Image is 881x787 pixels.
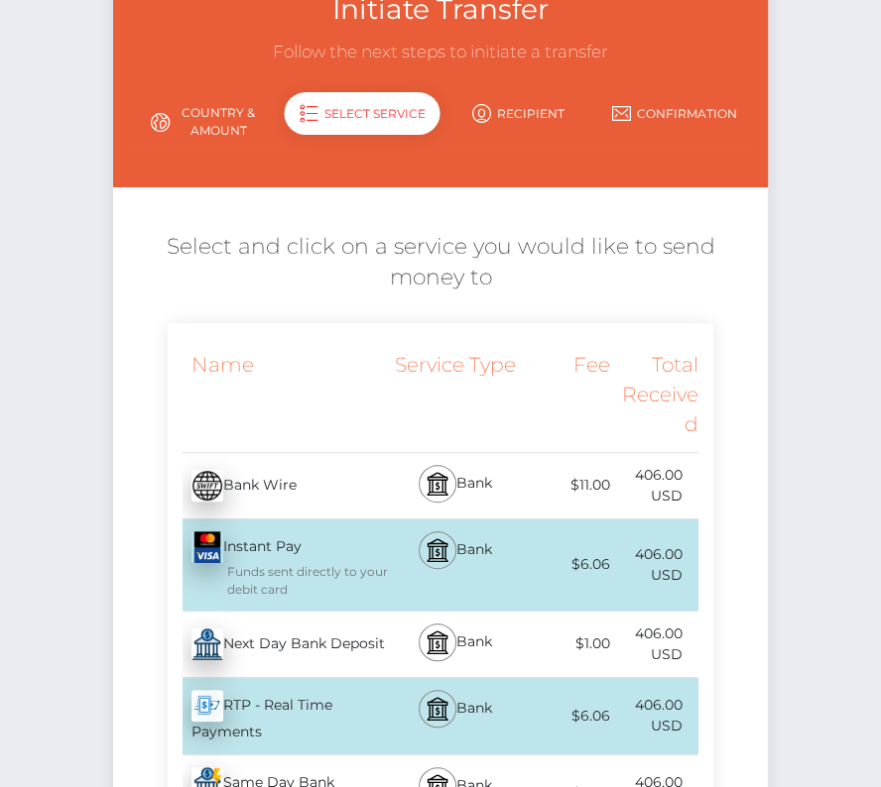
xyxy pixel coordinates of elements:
div: $6.06 [522,694,610,738]
img: bank.svg [426,697,449,721]
div: $6.06 [522,542,610,587]
div: Bank [389,453,522,518]
div: Bank [389,612,522,677]
div: Select Service [284,92,440,135]
img: bank.svg [426,538,449,562]
div: Service Type [389,338,522,452]
div: Total Received [610,338,698,452]
div: 406.00 USD [610,612,698,677]
div: Fee [522,338,610,452]
div: $1.00 [522,621,610,666]
img: bank.svg [426,630,449,654]
div: Bank [389,519,522,611]
div: $11.00 [522,463,610,507]
div: Bank [389,678,522,754]
img: E16AAAAAElFTkSuQmCC [191,470,223,502]
div: Instant Pay [168,519,389,611]
div: 406.00 USD [610,683,698,748]
h5: Select and click on a service you would like to send money to [128,232,753,293]
h3: Follow the next steps to initiate a transfer [128,41,753,64]
div: Next Day Bank Deposit [168,617,389,672]
a: Recipient [440,96,597,131]
div: Name [168,338,389,452]
div: 406.00 USD [610,453,698,518]
img: wcGC+PCrrIMMAAAAABJRU5ErkJggg== [191,690,223,722]
a: Confirmation [597,96,754,131]
a: Select Service [285,96,441,148]
img: 8MxdlsaCuGbAAAAAElFTkSuQmCC [191,628,223,660]
div: Bank Wire [168,458,389,513]
div: Funds sent directly to your debit card [191,563,389,599]
div: RTP - Real Time Payments [168,678,389,754]
img: bank.svg [426,472,449,496]
a: Country & Amount [128,96,285,148]
div: 406.00 USD [610,532,698,598]
img: QwWugUCNyICDhMjofT14yaqUfddCM6mkz1jyhlzQJMfnoYLnQKBG4sBBx5acn+Idg5zKpHvf4PMFFwNoJ2cDAAAAAASUVORK5... [191,531,223,563]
